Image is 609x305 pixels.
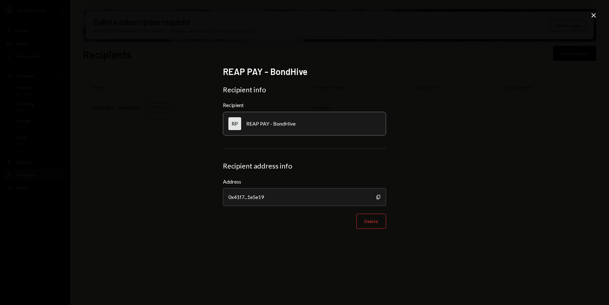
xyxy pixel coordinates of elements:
[223,102,386,108] div: Recipient
[223,65,386,78] h2: REAP PAY - BondHive
[223,178,386,185] label: Address
[223,161,386,170] div: Recipient address info
[223,188,386,206] div: 0x41f7...1e5e19
[246,120,296,127] div: REAP PAY - BondHive
[223,85,386,94] div: Recipient info
[356,214,386,229] button: Delete
[228,117,241,130] div: RP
